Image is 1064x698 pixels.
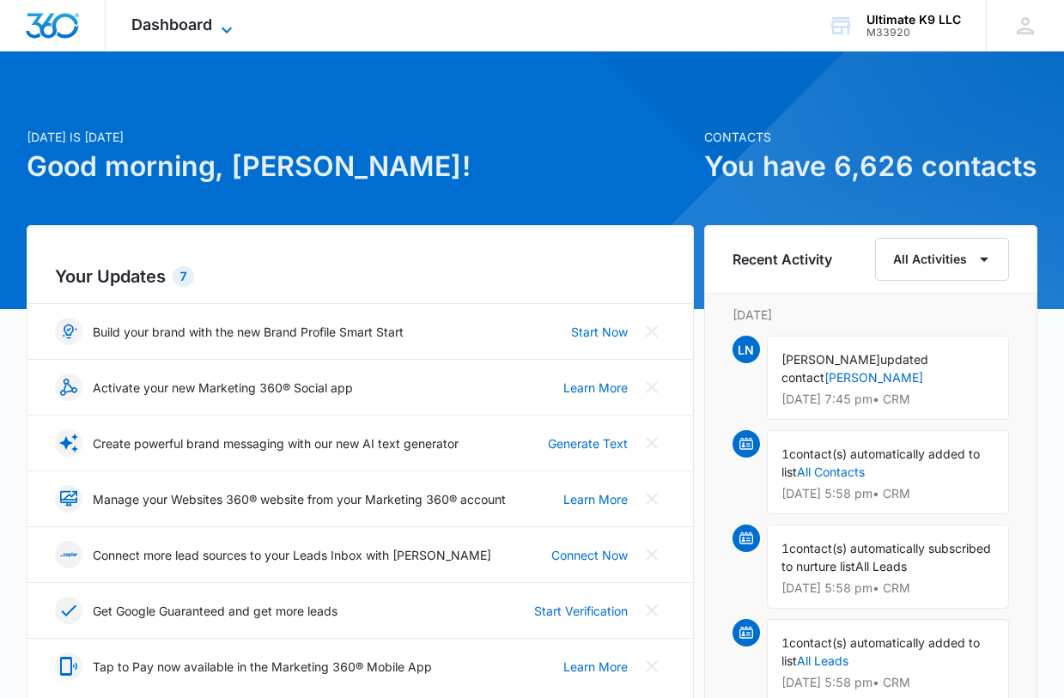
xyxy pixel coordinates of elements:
span: 1 [781,635,789,650]
h1: Good morning, [PERSON_NAME]! [27,146,694,187]
p: Tap to Pay now available in the Marketing 360® Mobile App [93,658,432,676]
p: Create powerful brand messaging with our new AI text generator [93,434,459,452]
a: Learn More [563,379,628,397]
a: All Contacts [797,464,865,479]
a: Start Now [571,323,628,341]
span: contact(s) automatically added to list [781,635,980,668]
h2: Your Updates [55,264,666,289]
span: 1 [781,541,789,555]
button: Close [638,652,666,680]
button: All Activities [875,238,1009,281]
h1: You have 6,626 contacts [704,146,1037,187]
p: Activate your new Marketing 360® Social app [93,379,353,397]
p: [DATE] 7:45 pm • CRM [781,393,994,405]
button: Close [638,373,666,401]
p: Build your brand with the new Brand Profile Smart Start [93,323,404,341]
p: Get Google Guaranteed and get more leads [93,602,337,620]
span: [PERSON_NAME] [781,352,880,367]
h6: Recent Activity [733,249,832,270]
button: Close [638,429,666,457]
button: Close [638,541,666,568]
a: Generate Text [548,434,628,452]
p: Connect more lead sources to your Leads Inbox with [PERSON_NAME] [93,546,491,564]
span: All Leads [855,559,907,574]
span: contact(s) automatically subscribed to nurture list [781,541,991,574]
a: Learn More [563,490,628,508]
div: 7 [173,266,194,287]
a: Learn More [563,658,628,676]
div: account id [866,27,961,39]
span: Dashboard [131,15,212,33]
a: Start Verification [534,602,628,620]
p: [DATE] 5:58 pm • CRM [781,677,994,689]
p: [DATE] is [DATE] [27,128,694,146]
p: Manage your Websites 360® website from your Marketing 360® account [93,490,506,508]
p: [DATE] 5:58 pm • CRM [781,582,994,594]
span: LN [733,336,760,363]
p: [DATE] 5:58 pm • CRM [781,488,994,500]
p: [DATE] [733,306,1009,324]
p: Contacts [704,128,1037,146]
div: account name [866,13,961,27]
button: Close [638,485,666,513]
a: Connect Now [551,546,628,564]
a: All Leads [797,653,848,668]
button: Close [638,597,666,624]
a: [PERSON_NAME] [824,370,923,385]
button: Close [638,318,666,345]
span: 1 [781,446,789,461]
span: contact(s) automatically added to list [781,446,980,479]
